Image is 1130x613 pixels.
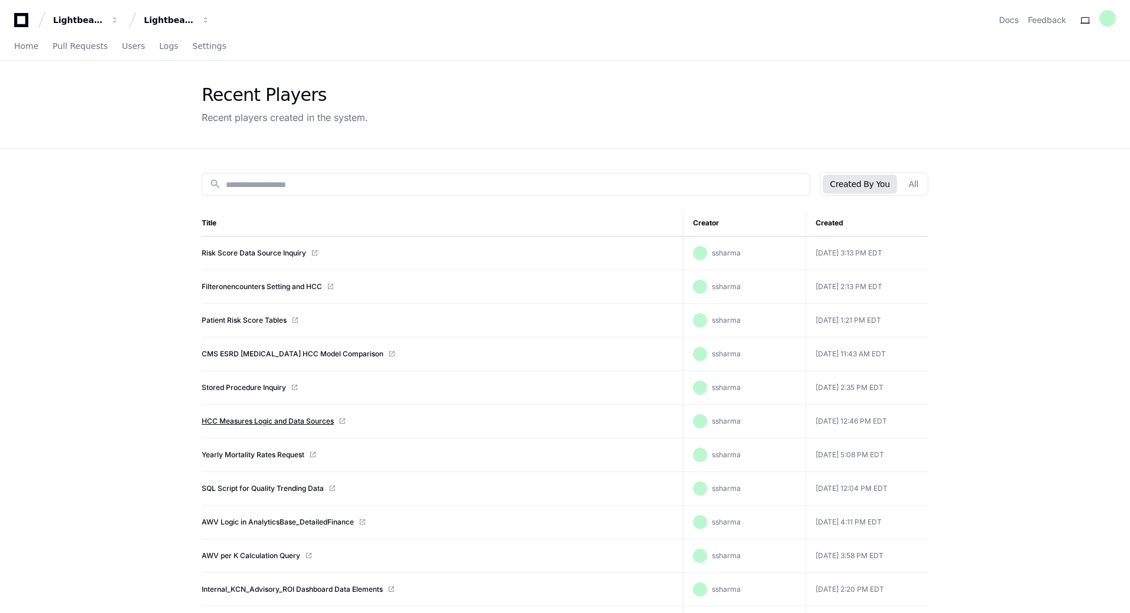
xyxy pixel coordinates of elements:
span: ssharma [712,450,741,459]
div: Recent players created in the system. [202,110,368,124]
span: ssharma [712,248,741,257]
a: Pull Requests [52,33,107,60]
span: ssharma [712,484,741,493]
span: ssharma [712,316,741,324]
th: Title [202,210,683,237]
td: [DATE] 12:04 PM EDT [806,472,928,506]
span: ssharma [712,417,741,425]
th: Creator [683,210,806,237]
mat-icon: search [209,178,221,190]
a: Home [14,33,38,60]
a: Settings [192,33,226,60]
a: AWV per K Calculation Query [202,551,300,560]
button: Feedback [1028,14,1066,26]
span: Home [14,42,38,50]
span: Logs [159,42,178,50]
td: [DATE] 3:13 PM EDT [806,237,928,270]
td: [DATE] 3:58 PM EDT [806,539,928,573]
a: SQL Script for Quality Trending Data [202,484,324,493]
td: [DATE] 2:13 PM EDT [806,270,928,304]
a: Risk Score Data Source Inquiry [202,248,306,258]
button: Lightbeam Health [48,9,124,31]
td: [DATE] 2:35 PM EDT [806,371,928,405]
a: Filteronencounters Setting and HCC [202,282,322,291]
a: Users [122,33,145,60]
td: [DATE] 5:08 PM EDT [806,438,928,472]
td: [DATE] 2:20 PM EDT [806,573,928,607]
th: Created [806,210,928,237]
td: [DATE] 4:11 PM EDT [806,506,928,539]
a: Docs [999,14,1019,26]
span: Users [122,42,145,50]
span: Pull Requests [52,42,107,50]
span: ssharma [712,517,741,526]
div: Lightbeam Health Solutions [144,14,195,26]
a: AWV Logic in AnalyticsBase_DetailedFinance [202,517,354,527]
span: ssharma [712,282,741,291]
td: [DATE] 12:46 PM EDT [806,405,928,438]
div: Lightbeam Health [53,14,104,26]
td: [DATE] 1:21 PM EDT [806,304,928,337]
td: [DATE] 11:43 AM EDT [806,337,928,371]
span: ssharma [712,551,741,560]
a: Stored Procedure Inquiry [202,383,286,392]
a: Internal_KCN_Advisory_ROI Dashboard Data Elements [202,585,383,594]
a: Yearly Mortality Rates Request [202,450,304,460]
span: ssharma [712,585,741,594]
a: CMS ESRD [MEDICAL_DATA] HCC Model Comparison [202,349,383,359]
span: ssharma [712,349,741,358]
button: Lightbeam Health Solutions [139,9,215,31]
a: HCC Measures Logic and Data Sources [202,417,334,426]
button: Created By You [823,175,896,194]
span: ssharma [712,383,741,392]
a: Logs [159,33,178,60]
div: Recent Players [202,84,368,106]
button: All [902,175,925,194]
a: Patient Risk Score Tables [202,316,287,325]
span: Settings [192,42,226,50]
